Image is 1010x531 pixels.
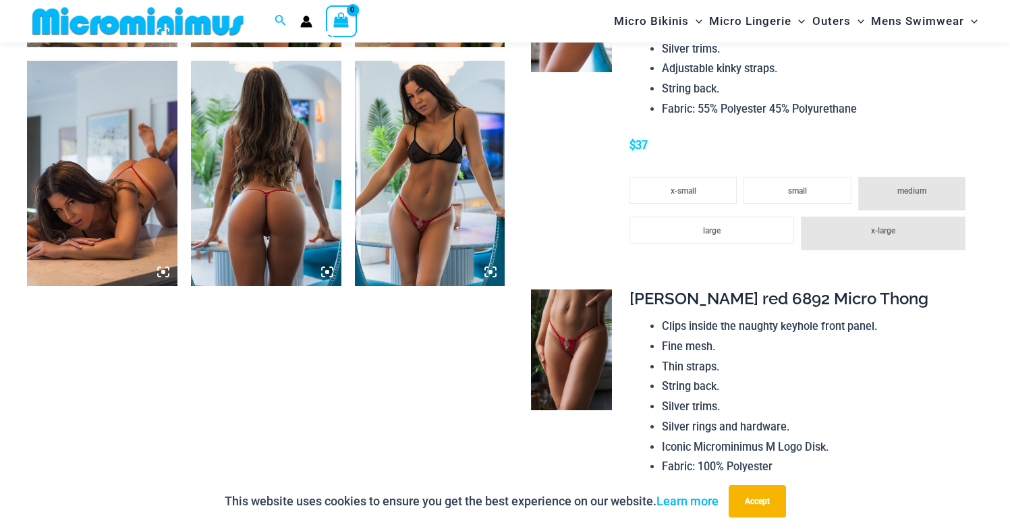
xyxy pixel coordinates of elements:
li: String back. [662,376,972,397]
span: Menu Toggle [689,4,702,38]
span: Micro Lingerie [709,4,791,38]
img: Amanda Flame Red 6892 Micro Thong [27,61,177,286]
span: x-large [871,226,895,235]
img: MM SHOP LOGO FLAT [27,6,249,36]
li: Silver rings and hardware. [662,417,972,437]
img: Amanda Flame Red 6892 Micro Thong [191,61,341,286]
li: Silver trims. [662,39,972,59]
li: Fabric: 55% Polyester 45% Polyurethane [662,99,972,119]
li: Thin straps. [662,357,972,377]
li: Fine mesh. [662,337,972,357]
img: Amanda Flame Red 6892 Micro Thong [531,289,612,411]
p: This website uses cookies to ensure you get the best experience on our website. [225,491,719,511]
a: View Shopping Cart, empty [326,5,357,36]
li: large [629,217,794,244]
li: small [744,177,851,204]
img: Amanda Flame Red 6892 Micro Thong [355,61,505,286]
li: Iconic Microminimus M Logo Disk. [662,437,972,457]
span: Menu Toggle [851,4,864,38]
a: Mens SwimwearMenu ToggleMenu Toggle [868,4,981,38]
li: String back. [662,79,972,99]
li: Silver trims. [662,397,972,417]
a: Search icon link [275,13,287,30]
a: OutersMenu ToggleMenu Toggle [809,4,868,38]
a: Account icon link [300,16,312,28]
li: Adjustable kinky straps. [662,59,972,79]
nav: Site Navigation [609,2,983,40]
span: Menu Toggle [791,4,805,38]
li: x-small [629,177,737,204]
span: [PERSON_NAME] red 6892 Micro Thong [629,289,928,308]
span: $37 [629,139,648,152]
li: medium [858,177,965,211]
a: Learn more [656,494,719,508]
span: large [703,226,721,235]
a: Micro BikinisMenu ToggleMenu Toggle [611,4,706,38]
span: Outers [812,4,851,38]
span: Menu Toggle [964,4,978,38]
span: medium [897,186,926,196]
span: Mens Swimwear [871,4,964,38]
span: Micro Bikinis [614,4,689,38]
button: Accept [729,485,786,518]
li: Fabric: 100% Polyester [662,457,972,477]
li: x-large [801,217,965,250]
a: Micro LingerieMenu ToggleMenu Toggle [706,4,808,38]
span: small [788,186,807,196]
span: x-small [671,186,696,196]
li: Clips inside the naughty keyhole front panel. [662,316,972,337]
